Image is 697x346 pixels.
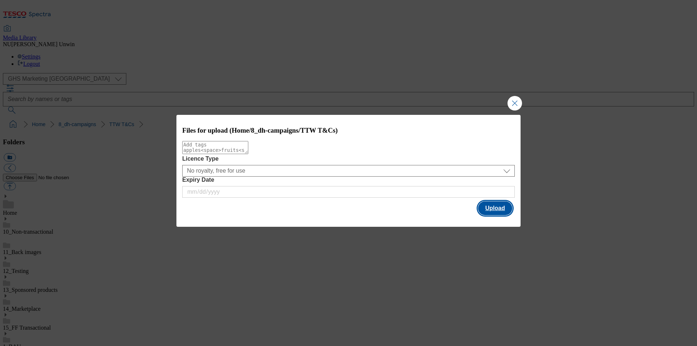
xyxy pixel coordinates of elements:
[182,177,515,183] label: Expiry Date
[176,115,521,227] div: Modal
[478,201,512,215] button: Upload
[182,156,515,162] label: Licence Type
[182,126,515,134] h3: Files for upload (Home/8_dh-campaigns/TTW T&Cs)
[508,96,522,110] button: Close Modal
